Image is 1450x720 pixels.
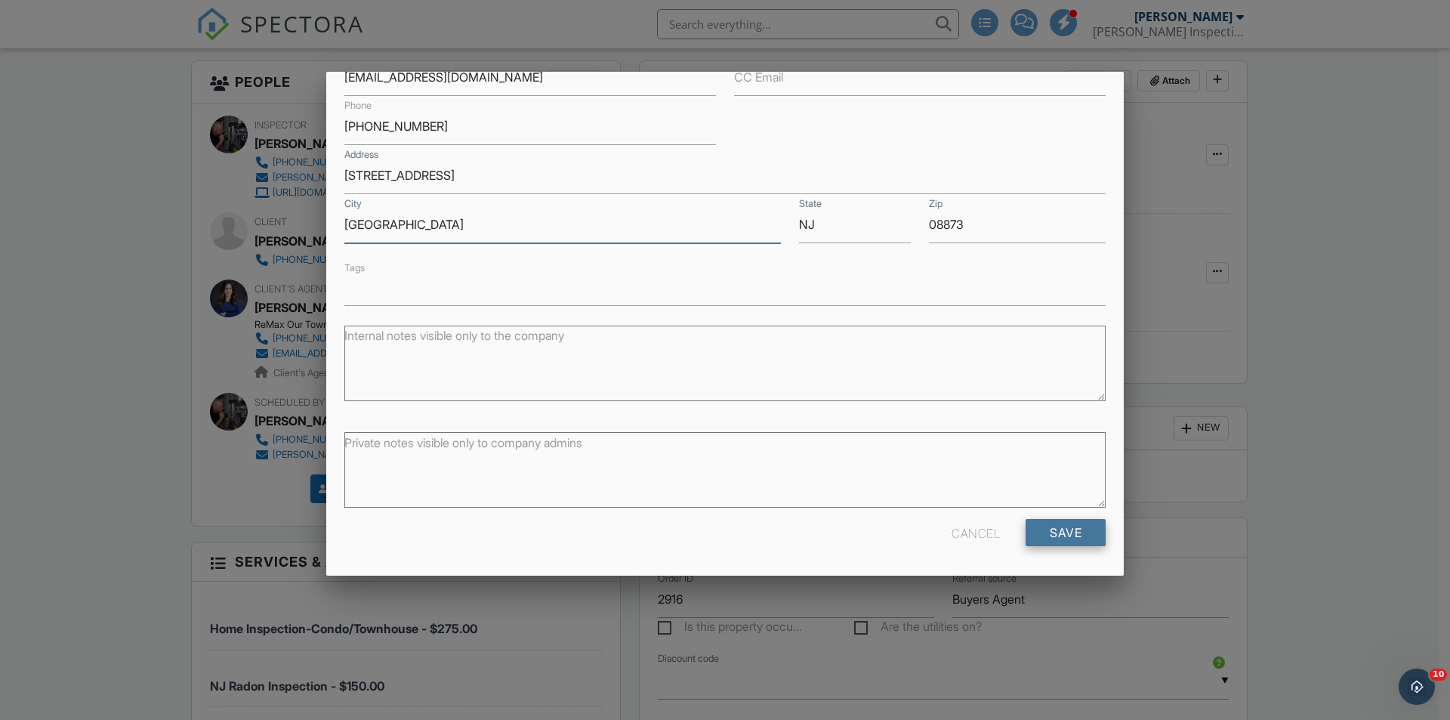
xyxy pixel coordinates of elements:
label: Internal notes visible only to the company [344,327,564,344]
label: Tags [344,262,365,273]
label: Phone [344,99,372,113]
label: Private notes visible only to company admins [344,434,582,451]
label: Zip [929,197,942,211]
label: City [344,197,362,211]
label: CC Email [734,69,783,85]
span: 10 [1430,669,1447,681]
label: Address [344,148,378,162]
div: Cancel [952,519,1000,546]
label: State [799,197,822,211]
iframe: Intercom live chat [1399,669,1435,705]
input: Save [1026,519,1106,546]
